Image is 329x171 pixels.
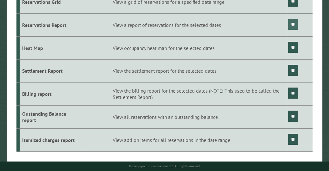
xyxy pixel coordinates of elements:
small: © Campground Commander LLC. All rights reserved. [129,164,200,168]
td: View add on items for all reservations in the date range [112,129,287,152]
td: Billing report [20,82,80,106]
td: Itemized charges report [20,129,80,152]
td: View the billing report for the selected dates (NOTE: This used to be called the Settlement Report) [112,82,287,106]
td: View a report of reservations for the selected dates [112,13,287,36]
td: View all reservations with an outstanding balance [112,106,287,129]
td: Reservations Report [20,13,80,36]
td: Heat Map [20,36,80,59]
td: Oustanding Balance report [20,106,80,129]
td: View occupancy heat map for the selected dates [112,36,287,59]
td: View the settlement report for the selected dates [112,59,287,82]
td: Settlement Report [20,59,80,82]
